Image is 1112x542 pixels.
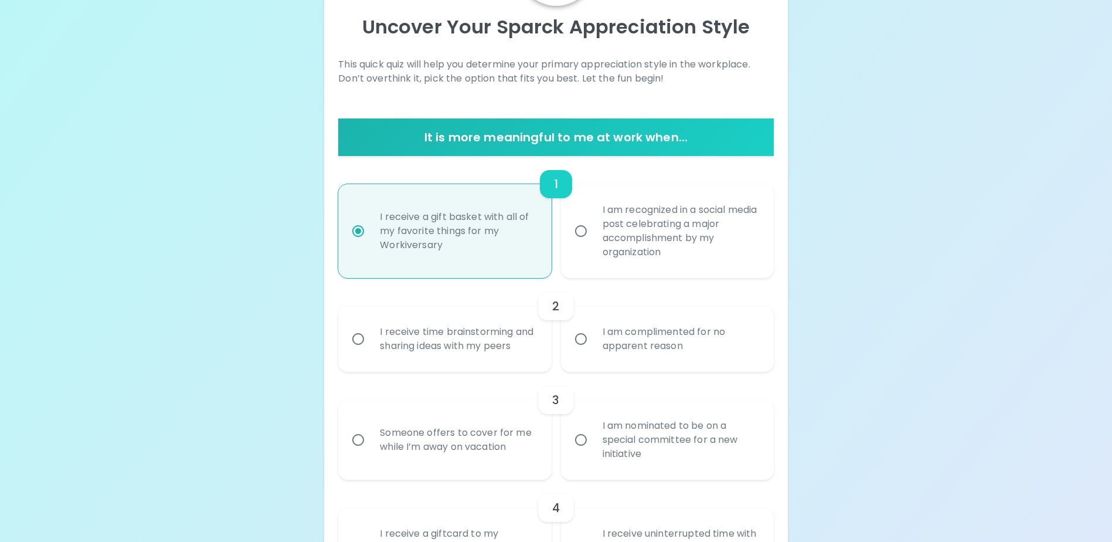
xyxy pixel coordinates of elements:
[370,311,545,367] div: I receive time brainstorming and sharing ideas with my peers
[338,15,773,39] p: Uncover Your Sparck Appreciation Style
[593,311,767,367] div: I am complimented for no apparent reason
[338,372,773,480] div: choice-group-check
[552,391,559,409] h6: 3
[370,196,545,266] div: I receive a gift basket with all of my favorite things for my Workiversary
[338,57,773,86] p: This quick quiz will help you determine your primary appreciation style in the workplace. Don’t o...
[593,189,767,273] div: I am recognized in a social media post celebrating a major accomplishment by my organization
[554,175,558,194] h6: 1
[370,412,545,468] div: Someone offers to cover for me while I’m away on vacation
[338,278,773,372] div: choice-group-check
[593,405,767,475] div: I am nominated to be on a special committee for a new initiative
[343,128,768,147] h6: It is more meaningful to me at work when...
[338,156,773,278] div: choice-group-check
[552,499,560,517] h6: 4
[552,297,559,316] h6: 2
